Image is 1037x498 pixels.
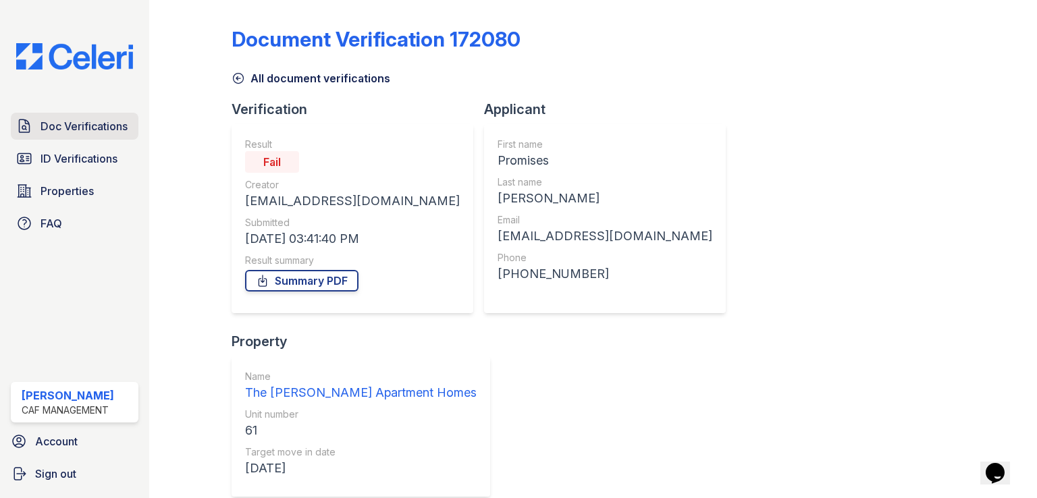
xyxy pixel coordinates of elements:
a: Doc Verifications [11,113,138,140]
a: FAQ [11,210,138,237]
div: Creator [245,178,460,192]
div: [EMAIL_ADDRESS][DOMAIN_NAME] [245,192,460,211]
div: The [PERSON_NAME] Apartment Homes [245,383,477,402]
a: Properties [11,177,138,204]
div: Promises [498,151,712,170]
span: Doc Verifications [41,118,128,134]
div: Last name [498,175,712,189]
div: Verification [232,100,484,119]
a: Name The [PERSON_NAME] Apartment Homes [245,370,477,402]
div: Result summary [245,254,460,267]
span: ID Verifications [41,150,117,167]
a: ID Verifications [11,145,138,172]
a: Account [5,428,144,455]
span: Account [35,433,78,449]
div: Document Verification 172080 [232,27,521,51]
div: Fail [245,151,299,173]
span: Sign out [35,466,76,482]
div: [PERSON_NAME] [22,387,114,404]
div: Email [498,213,712,227]
div: [PERSON_NAME] [498,189,712,208]
div: Applicant [484,100,737,119]
div: Submitted [245,216,460,229]
div: [DATE] [245,459,477,478]
div: [DATE] 03:41:40 PM [245,229,460,248]
div: Result [245,138,460,151]
a: Summary PDF [245,270,358,292]
a: All document verifications [232,70,390,86]
iframe: chat widget [980,444,1023,485]
span: FAQ [41,215,62,231]
span: Properties [41,183,94,199]
div: [PHONE_NUMBER] [498,265,712,283]
div: Name [245,370,477,383]
div: CAF Management [22,404,114,417]
div: Target move in date [245,445,477,459]
img: CE_Logo_Blue-a8612792a0a2168367f1c8372b55b34899dd931a85d93a1a3d3e32e68fde9ad4.png [5,43,144,70]
div: First name [498,138,712,151]
div: Property [232,332,501,351]
div: [EMAIL_ADDRESS][DOMAIN_NAME] [498,227,712,246]
div: Unit number [245,408,477,421]
div: Phone [498,251,712,265]
div: 61 [245,421,477,440]
a: Sign out [5,460,144,487]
